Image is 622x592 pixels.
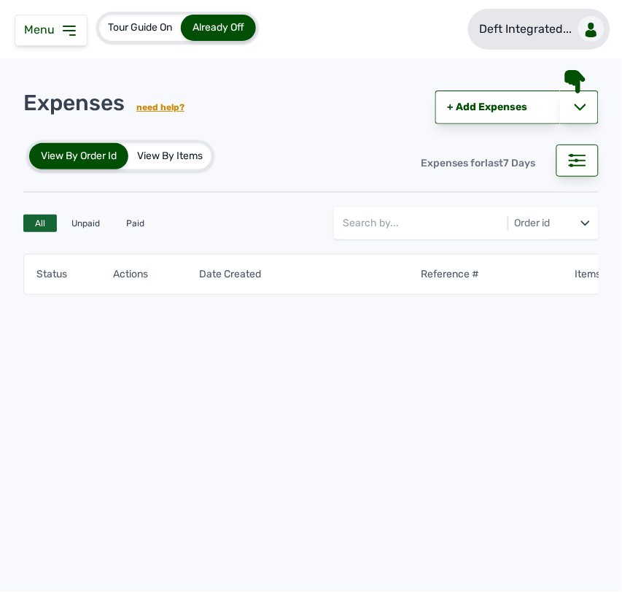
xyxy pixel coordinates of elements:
[512,216,553,231] div: Order id
[23,215,57,232] div: All
[480,20,572,38] p: Deft Integrated...
[24,23,61,36] span: Menu
[435,91,560,124] a: + Add Expenses
[114,215,156,232] div: Paid
[468,9,610,50] a: Deft Integrated...
[410,147,548,180] div: Expenses for 7 Days
[29,143,128,169] div: View By Order Id
[23,90,184,116] div: Expenses
[193,21,244,34] span: Already Off
[343,207,553,239] input: Search by...
[128,143,211,169] div: View By Items
[112,266,189,282] th: Actions
[24,23,78,36] a: Menu
[198,266,420,282] th: Date Created
[486,157,504,169] span: last
[108,21,172,34] span: Tour Guide On
[36,266,112,282] th: Status
[420,266,574,282] th: Reference #
[136,102,184,112] a: need help?
[60,215,112,232] div: Unpaid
